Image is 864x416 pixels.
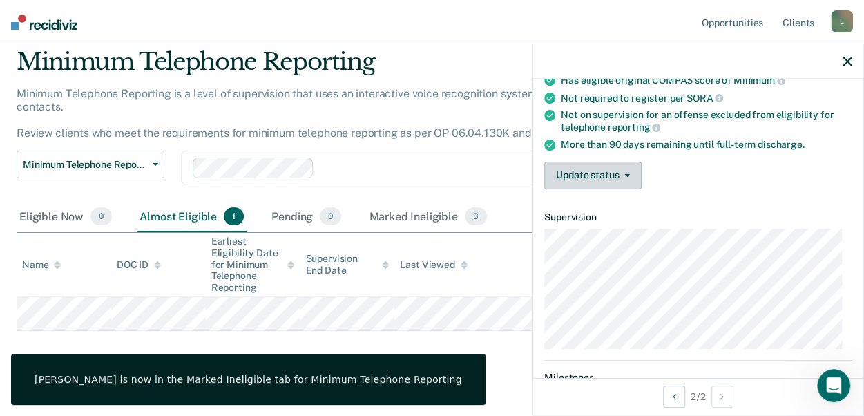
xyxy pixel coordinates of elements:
[544,372,852,384] dt: Milestones
[663,386,685,408] button: Previous Opportunity
[211,236,295,294] div: Earliest Eligibility Date for Minimum Telephone Reporting
[817,369,850,402] iframe: Intercom live chat
[711,386,733,408] button: Next Opportunity
[733,75,785,86] span: Minimum
[90,207,112,225] span: 0
[758,139,805,150] span: discharge.
[465,207,487,225] span: 3
[533,378,863,415] div: 2 / 2
[17,87,767,140] p: Minimum Telephone Reporting is a level of supervision that uses an interactive voice recognition ...
[831,10,853,32] div: L
[320,207,341,225] span: 0
[137,202,247,232] div: Almost Eligible
[11,15,77,30] img: Recidiviz
[544,211,852,223] dt: Supervision
[22,259,61,271] div: Name
[687,93,723,104] span: SORA
[608,122,661,133] span: reporting
[366,202,490,232] div: Marked Ineligible
[17,202,115,232] div: Eligible Now
[561,139,852,151] div: More than 90 days remaining until full-term
[17,48,794,87] div: Minimum Telephone Reporting
[305,253,389,276] div: Supervision End Date
[23,159,147,171] span: Minimum Telephone Reporting
[224,207,244,225] span: 1
[35,373,462,386] div: [PERSON_NAME] is now in the Marked Ineligible tab for Minimum Telephone Reporting
[561,109,852,133] div: Not on supervision for an offense excluded from eligibility for telephone
[561,92,852,104] div: Not required to register per
[117,259,161,271] div: DOC ID
[400,259,467,271] div: Last Viewed
[561,74,852,86] div: Has eligible original COMPAS score of
[269,202,344,232] div: Pending
[544,162,642,189] button: Update status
